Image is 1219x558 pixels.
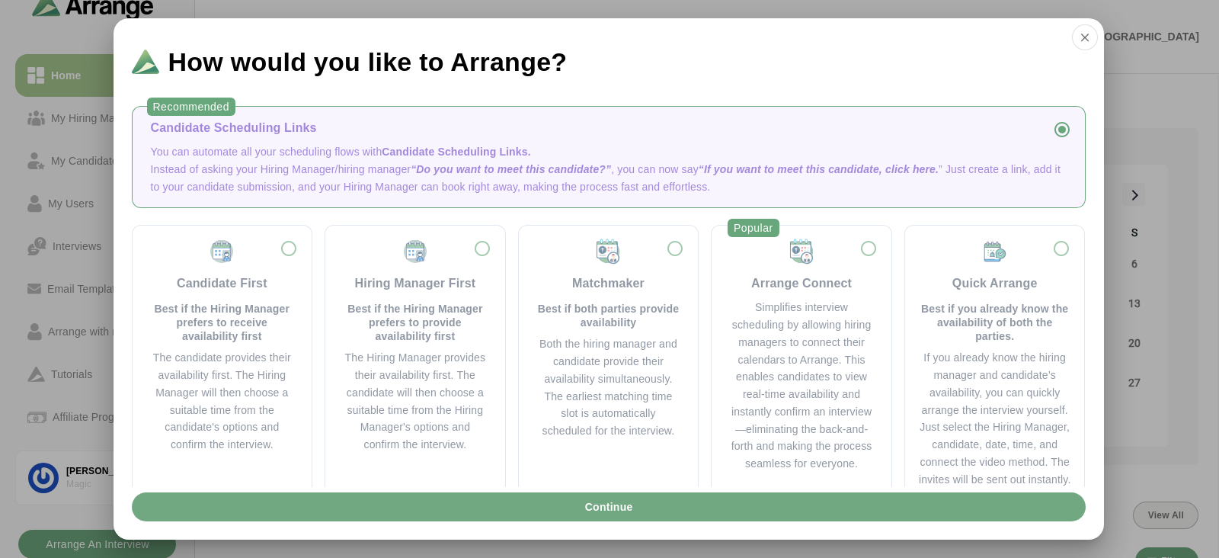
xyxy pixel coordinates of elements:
span: Continue [584,492,632,521]
p: Best if the Hiring Manager prefers to provide availability first [344,302,487,343]
span: “If you want to meet this candidate, click here. [699,163,939,175]
div: Matchmaker [572,274,645,293]
div: Candidate Scheduling Links [151,119,1067,137]
div: Both the hiring manager and candidate provide their availability simultaneously. The earliest mat... [537,335,680,440]
span: “Do you want to meet this candidate?” [411,163,611,175]
p: Best if the Hiring Manager prefers to receive availability first [151,302,294,343]
div: Candidate First [177,274,267,293]
div: The candidate provides their availability first. The Hiring Manager will then choose a suitable t... [151,349,294,454]
img: Matchmaker [594,238,622,265]
span: How would you like to Arrange? [168,49,568,75]
div: Quick Arrange [952,274,1038,293]
p: You can automate all your scheduling flows with [151,143,1067,161]
p: Best if you already know the availability of both the parties. [917,302,1073,343]
div: Arrange Connect [751,274,852,293]
div: Recommended [147,98,235,116]
div: Popular [728,219,779,237]
img: Matchmaker [788,238,815,265]
div: Simplifies interview scheduling by allowing hiring managers to connect their calendars to Arrange... [730,299,873,473]
div: Hiring Manager First [355,274,476,293]
img: Client First [402,238,429,265]
div: The Hiring Manager provides their availability first. The candidate will then choose a suitable t... [344,349,487,454]
p: Best if both parties provide availability [537,302,680,329]
img: Logo [132,50,159,74]
img: Candidate First [208,238,235,265]
img: Quick Arrange [981,238,1009,265]
div: If you already know the hiring manager and candidate’s availability, you can quickly arrange the ... [917,349,1073,488]
p: Instead of asking your Hiring Manager/hiring manager , you can now say ” Just create a link, add ... [151,161,1067,196]
span: Candidate Scheduling Links. [382,146,530,158]
button: Continue [132,492,1086,521]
